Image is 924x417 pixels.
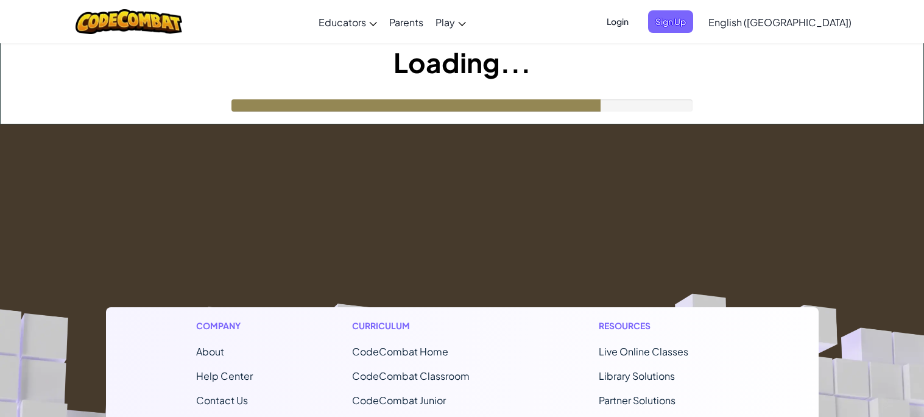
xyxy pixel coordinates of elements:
span: CodeCombat Home [352,345,448,358]
a: Library Solutions [599,369,675,382]
a: About [196,345,224,358]
button: Sign Up [648,10,693,33]
a: Help Center [196,369,253,382]
a: Play [429,5,472,38]
button: Login [599,10,636,33]
a: CodeCombat Classroom [352,369,470,382]
a: Parents [383,5,429,38]
span: Contact Us [196,394,248,407]
span: Educators [319,16,366,29]
a: Live Online Classes [599,345,688,358]
img: CodeCombat logo [76,9,182,34]
a: CodeCombat Junior [352,394,446,407]
a: Educators [312,5,383,38]
a: English ([GEOGRAPHIC_DATA]) [702,5,858,38]
span: English ([GEOGRAPHIC_DATA]) [708,16,852,29]
h1: Curriculum [352,319,499,332]
span: Play [436,16,455,29]
h1: Loading... [1,43,923,81]
h1: Company [196,319,253,332]
a: Partner Solutions [599,394,675,407]
h1: Resources [599,319,728,332]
